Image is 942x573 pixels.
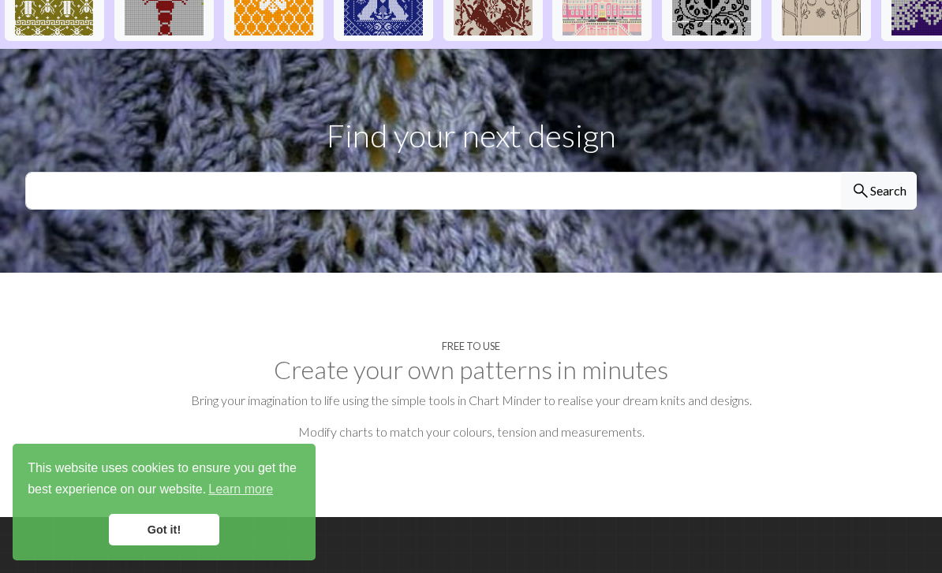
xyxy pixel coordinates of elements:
[841,172,917,210] button: Search
[206,478,275,501] a: learn more about cookies
[28,459,301,501] span: This website uses cookies to ensure you get the best experience on our website.
[109,514,219,545] a: dismiss cookie message
[25,422,917,441] p: Modify charts to match your colours, tension and measurements.
[851,180,870,202] span: search
[25,112,917,159] p: Find your next design
[442,340,500,352] h4: Free to use
[13,444,316,560] div: cookieconsent
[25,355,917,385] h2: Create your own patterns in minutes
[25,391,917,410] p: Bring your imagination to life using the simple tools in Chart Minder to realise your dream knits...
